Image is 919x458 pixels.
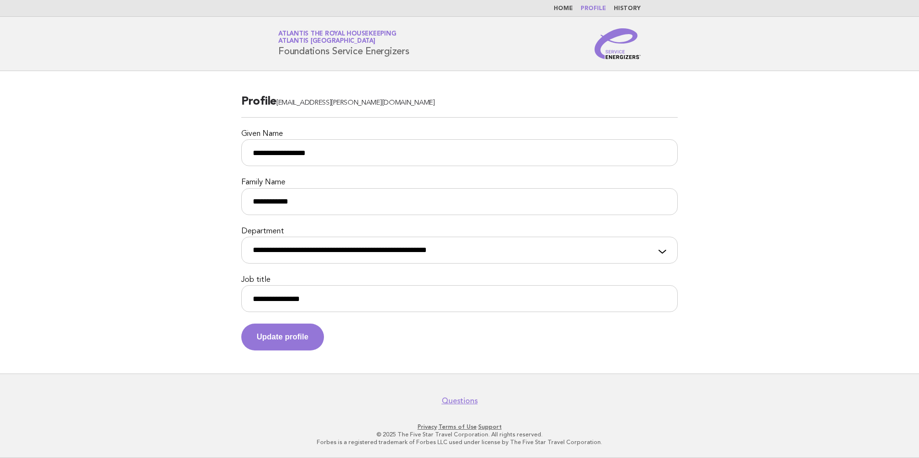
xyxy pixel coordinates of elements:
img: Service Energizers [595,28,641,59]
a: Atlantis the Royal HousekeepingAtlantis [GEOGRAPHIC_DATA] [278,31,396,44]
p: · · [165,423,754,431]
h2: Profile [241,94,678,118]
label: Department [241,227,678,237]
label: Family Name [241,178,678,188]
a: History [614,6,641,12]
a: Questions [442,396,478,406]
span: [EMAIL_ADDRESS][PERSON_NAME][DOMAIN_NAME] [276,99,435,107]
a: Support [478,423,502,430]
p: Forbes is a registered trademark of Forbes LLC used under license by The Five Star Travel Corpora... [165,438,754,446]
p: © 2025 The Five Star Travel Corporation. All rights reserved. [165,431,754,438]
a: Home [554,6,573,12]
h1: Foundations Service Energizers [278,31,410,56]
span: Atlantis [GEOGRAPHIC_DATA] [278,38,375,45]
label: Given Name [241,129,678,139]
a: Privacy [418,423,437,430]
a: Terms of Use [438,423,477,430]
label: Job title [241,275,678,285]
button: Update profile [241,324,324,350]
a: Profile [581,6,606,12]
